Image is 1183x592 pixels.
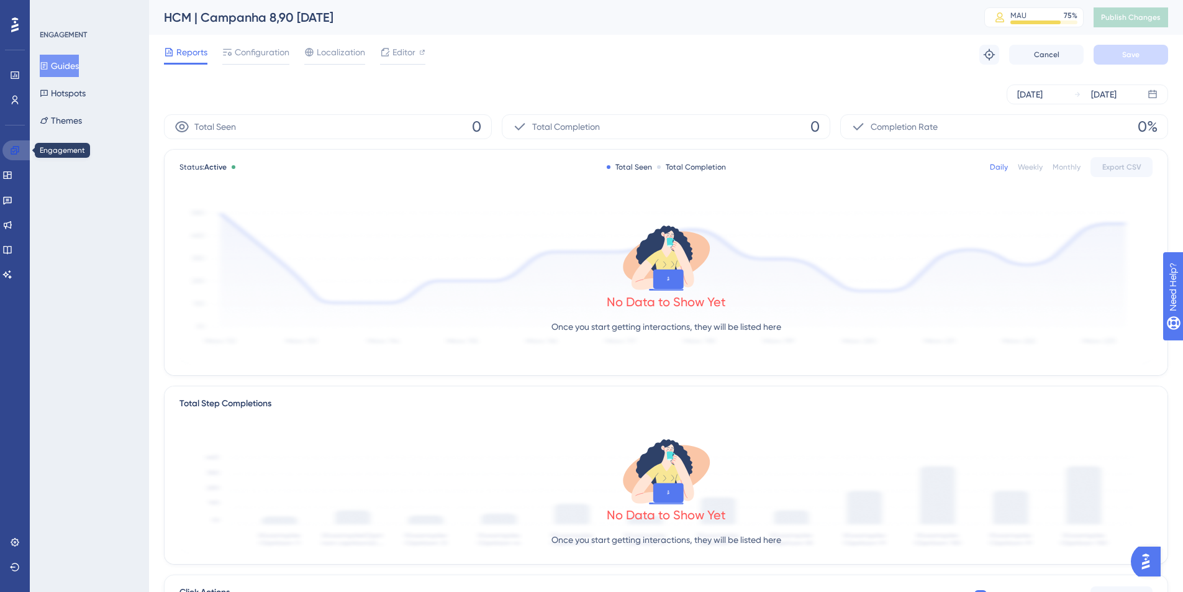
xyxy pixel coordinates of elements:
[472,117,481,137] span: 0
[551,532,781,547] p: Once you start getting interactions, they will be listed here
[392,45,415,60] span: Editor
[194,119,236,134] span: Total Seen
[1018,162,1043,172] div: Weekly
[40,55,79,77] button: Guides
[607,506,726,524] div: No Data to Show Yet
[607,162,652,172] div: Total Seen
[235,45,289,60] span: Configuration
[990,162,1008,172] div: Daily
[1064,11,1077,20] div: 75 %
[179,396,271,411] div: Total Step Completions
[1034,50,1059,60] span: Cancel
[40,30,87,40] div: ENGAGEMENT
[1138,117,1158,137] span: 0%
[179,162,227,172] span: Status:
[1009,45,1084,65] button: Cancel
[1094,45,1168,65] button: Save
[40,82,86,104] button: Hotspots
[204,163,227,171] span: Active
[810,117,820,137] span: 0
[657,162,726,172] div: Total Completion
[317,45,365,60] span: Localization
[607,293,726,311] div: No Data to Show Yet
[532,119,600,134] span: Total Completion
[1017,87,1043,102] div: [DATE]
[29,3,78,18] span: Need Help?
[176,45,207,60] span: Reports
[1090,157,1153,177] button: Export CSV
[1094,7,1168,27] button: Publish Changes
[871,119,938,134] span: Completion Rate
[1101,12,1161,22] span: Publish Changes
[1131,543,1168,580] iframe: UserGuiding AI Assistant Launcher
[1053,162,1081,172] div: Monthly
[40,109,82,132] button: Themes
[164,9,953,26] div: HCM | Campanha 8,90 [DATE]
[1122,50,1140,60] span: Save
[551,319,781,334] p: Once you start getting interactions, they will be listed here
[1091,87,1117,102] div: [DATE]
[1102,162,1141,172] span: Export CSV
[1010,11,1027,20] div: MAU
